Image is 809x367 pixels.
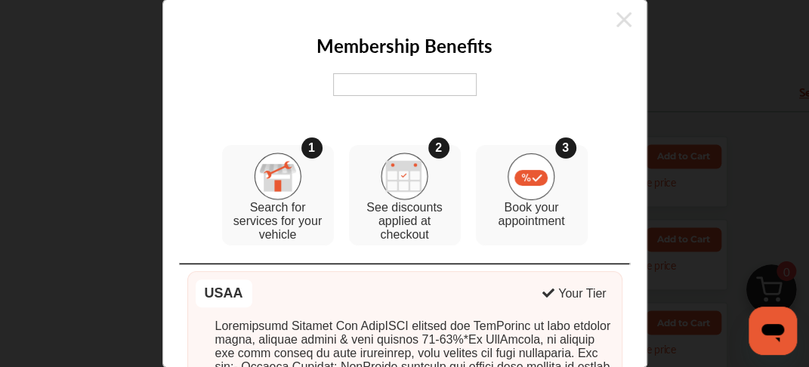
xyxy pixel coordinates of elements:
iframe: Button to launch messaging window [749,307,797,355]
div: USAA [196,279,252,307]
img: step_1.19e0b7d1.svg [254,153,301,200]
div: Your Tier [558,287,606,301]
div: 1 [301,137,323,159]
div: 2 [428,137,449,159]
p: See discounts applied at checkout [357,201,453,242]
p: Search for services for your vehicle [230,201,326,242]
div: 3 [555,137,576,159]
p: Book your appointment [483,201,580,228]
img: step_2.918256d4.svg [381,153,428,200]
h2: Membership Benefits [316,32,493,58]
img: step_3.09f6a156.svg [508,153,555,200]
